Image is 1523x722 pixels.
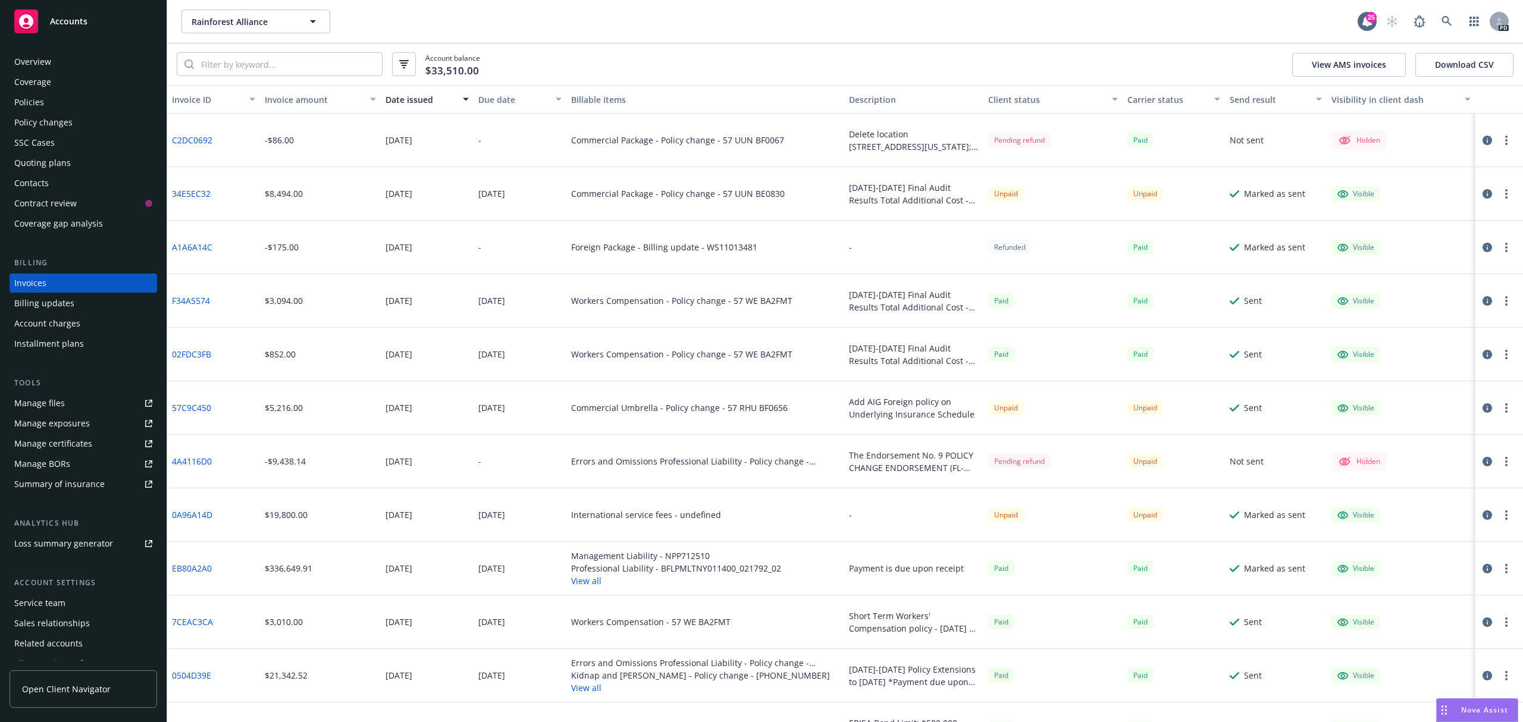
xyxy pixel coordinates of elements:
[386,455,412,467] div: [DATE]
[172,294,210,307] a: F34A5574
[1127,507,1163,522] div: Unpaid
[172,562,212,575] a: EB80A2A0
[478,93,549,106] div: Due date
[1127,293,1154,308] span: Paid
[478,401,505,414] div: [DATE]
[571,187,785,200] div: Commercial Package - Policy change - 57 UUN BE0830
[10,153,157,172] a: Quoting plans
[14,294,74,313] div: Billing updates
[14,73,51,92] div: Coverage
[1244,616,1262,628] div: Sent
[566,85,845,114] button: Billable items
[1127,186,1163,201] div: Unpaid
[386,348,412,360] div: [DATE]
[172,616,213,628] a: 7CEAC3CA
[14,113,73,132] div: Policy changes
[14,314,80,333] div: Account charges
[1461,705,1508,715] span: Nova Assist
[10,654,157,673] a: Client navigator features
[1337,133,1380,147] div: Hidden
[14,414,90,433] div: Manage exposures
[571,455,840,467] div: Errors and Omissions Professional Liability - Policy change - BFLPMLTNY011300_021792_01
[571,669,840,682] div: Kidnap and [PERSON_NAME] - Policy change - [PHONE_NUMBER]
[265,508,308,521] div: $19,800.00
[849,395,979,420] div: Add AIG Foreign policy on Underlying Insurance Schedule
[1337,510,1374,520] div: Visible
[844,85,983,114] button: Description
[265,455,306,467] div: -$9,438.14
[1436,698,1518,722] button: Nova Assist
[1337,296,1374,306] div: Visible
[14,93,44,112] div: Policies
[849,508,852,521] div: -
[1127,454,1163,469] div: Unpaid
[1435,10,1459,33] a: Search
[1127,133,1154,147] div: Paid
[1244,508,1305,521] div: Marked as sent
[265,134,294,146] div: -$86.00
[571,550,781,562] div: Management Liability - NPP712510
[10,414,157,433] span: Manage exposures
[849,342,979,367] div: [DATE]-[DATE] Final Audit Results Total Additional Cost - $852
[571,575,781,587] button: View all
[1127,93,1207,106] div: Carrier status
[988,347,1014,362] span: Paid
[172,455,212,467] a: 4A4116D0
[1127,561,1154,576] span: Paid
[14,534,113,553] div: Loss summary generator
[265,348,296,360] div: $852.00
[988,454,1051,469] div: Pending refund
[988,561,1014,576] div: Paid
[1244,348,1262,360] div: Sent
[1462,10,1486,33] a: Switch app
[849,610,979,635] div: Short Term Workers' Compensation policy - [DATE] to [DATE]
[172,508,212,521] a: 0A96A14D
[1337,403,1374,413] div: Visible
[1292,53,1406,77] button: View AMS invoices
[849,181,979,206] div: [DATE]-[DATE] Final Audit Results Total Additional Cost - $8,494
[849,128,979,153] div: Delete location [STREET_ADDRESS][US_STATE]; Amend Blanket Business personal property to $582,900
[1437,699,1452,721] div: Drag to move
[478,669,505,682] div: [DATE]
[386,187,412,200] div: [DATE]
[849,241,852,253] div: -
[988,93,1105,106] div: Client status
[14,153,71,172] div: Quoting plans
[10,394,157,413] a: Manage files
[10,475,157,494] a: Summary of insurance
[14,174,49,193] div: Contacts
[849,562,964,575] div: Payment is due upon receipt
[10,93,157,112] a: Policies
[571,682,840,694] button: View all
[260,85,381,114] button: Invoice amount
[1337,242,1374,253] div: Visible
[849,449,979,474] div: The Endorsement No. 9 POLICY CHANGE ENDORSEMENT (FL-99998A-NAC) is null and void
[172,187,211,200] a: 34E5EC32
[172,134,212,146] a: C2DC0692
[192,15,294,28] span: Rainforest Alliance
[10,434,157,453] a: Manage certificates
[849,288,979,313] div: [DATE]-[DATE] Final Audit Results Total Additional Cost - $3,094
[1127,400,1163,415] div: Unpaid
[10,5,157,38] a: Accounts
[386,294,412,307] div: [DATE]
[14,394,65,413] div: Manage files
[1230,134,1264,146] div: Not sent
[14,52,51,71] div: Overview
[386,508,412,521] div: [DATE]
[386,134,412,146] div: [DATE]
[184,59,194,69] svg: Search
[265,187,303,200] div: $8,494.00
[1331,93,1458,106] div: Visibility in client dash
[571,134,784,146] div: Commercial Package - Policy change - 57 UUN BF0067
[10,594,157,613] a: Service team
[10,334,157,353] a: Installment plans
[265,294,303,307] div: $3,094.00
[988,186,1024,201] div: Unpaid
[1127,614,1154,629] div: Paid
[478,241,481,253] div: -
[172,93,242,106] div: Invoice ID
[1337,454,1380,469] div: Hidden
[10,534,157,553] a: Loss summary generator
